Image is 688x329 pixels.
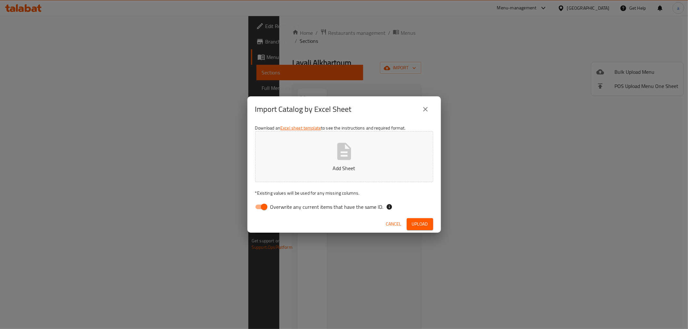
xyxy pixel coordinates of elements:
div: Download an to see the instructions and required format. [247,122,441,216]
svg: If the overwrite option isn't selected, then the items that match an existing ID will be ignored ... [386,204,393,210]
p: Existing values will be used for any missing columns. [255,190,433,196]
button: Add Sheet [255,131,433,182]
button: Cancel [384,218,404,230]
span: Cancel [386,220,402,228]
p: Add Sheet [265,164,423,172]
span: Overwrite any current items that have the same ID. [270,203,384,211]
h2: Import Catalog by Excel Sheet [255,104,352,114]
button: Upload [407,218,433,230]
span: Upload [412,220,428,228]
button: close [418,102,433,117]
a: Excel sheet template [280,124,321,132]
